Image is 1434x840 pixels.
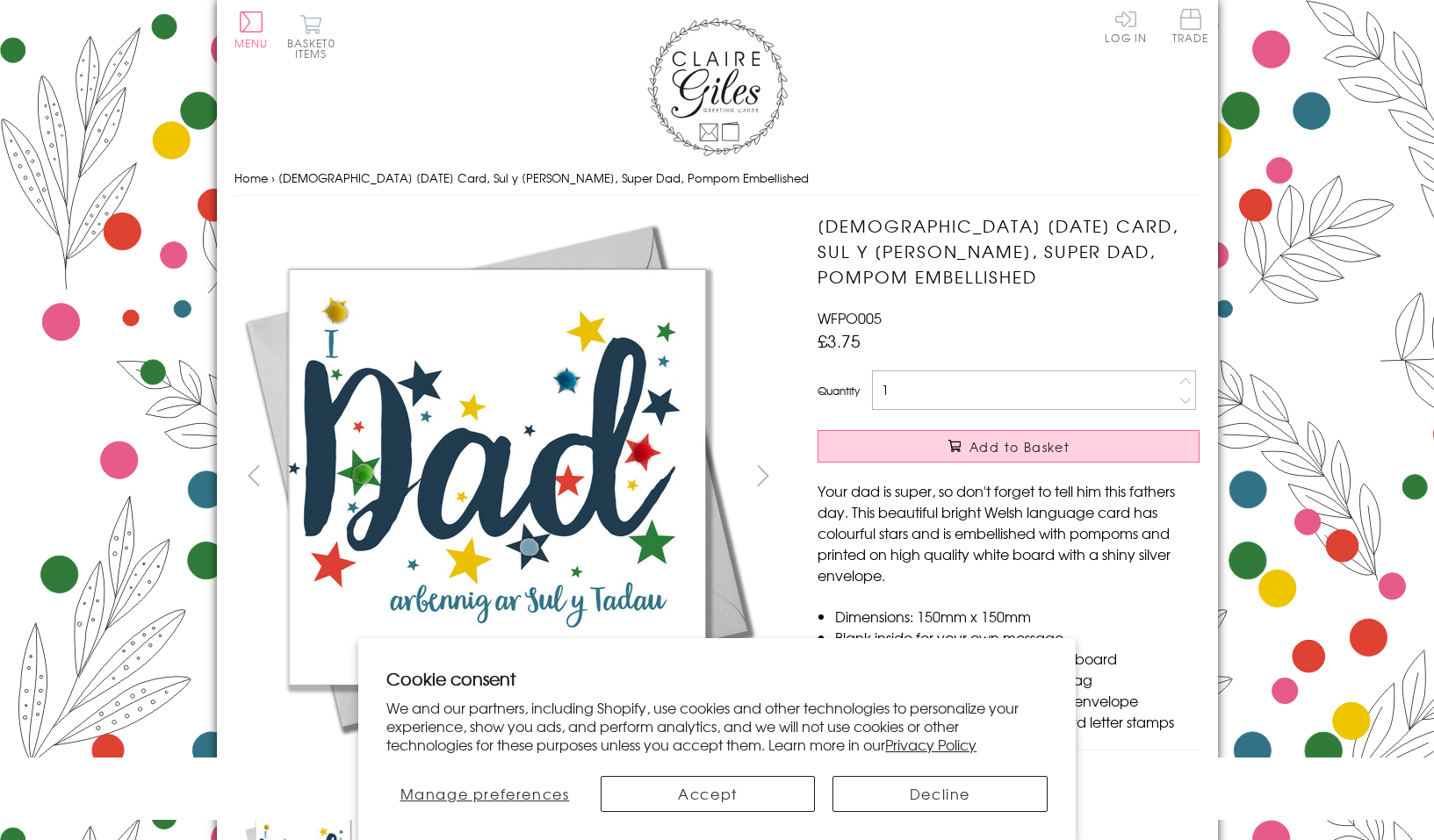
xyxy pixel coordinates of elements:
a: Trade [1172,9,1209,47]
span: 0 items [295,35,335,61]
h2: Cookie consent [386,666,1048,691]
label: Quantity [818,383,860,398]
span: › [271,169,275,186]
li: Blank inside for your own message [835,627,1200,648]
button: Add to Basket [818,430,1200,463]
h1: [DEMOGRAPHIC_DATA] [DATE] Card, Sul y [PERSON_NAME], Super Dad, Pompom Embellished [818,213,1200,289]
a: Log In [1105,9,1147,43]
img: Welsh Father's Day Card, Sul y Tadau Hapus, Super Dad, Pompom Embellished [782,213,1309,740]
span: [DEMOGRAPHIC_DATA] [DATE] Card, Sul y [PERSON_NAME], Super Dad, Pompom Embellished [278,169,809,186]
nav: breadcrumbs [234,161,1200,197]
p: Your dad is super, so don't forget to tell him this fathers day. This beautiful bright Welsh lang... [818,480,1200,585]
button: Decline [832,776,1048,812]
img: Claire Giles Greetings Cards [647,18,788,156]
span: Manage preferences [400,783,570,804]
img: Welsh Father's Day Card, Sul y Tadau Hapus, Super Dad, Pompom Embellished [234,213,760,740]
button: Menu [234,11,269,48]
span: Trade [1172,9,1209,43]
button: Manage preferences [386,776,582,812]
span: £3.75 [818,328,861,353]
p: We and our partners, including Shopify, use cookies and other technologies to personalize your ex... [386,699,1048,753]
a: Privacy Policy [885,734,976,755]
button: Basket0 items [287,14,335,59]
a: Home [234,169,268,186]
span: Menu [234,35,269,51]
button: Accept [601,776,816,812]
span: WFPO005 [818,307,882,328]
li: Dimensions: 150mm x 150mm [835,606,1200,627]
button: next [743,456,782,495]
button: prev [234,456,274,495]
span: Add to Basket [969,438,1070,456]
